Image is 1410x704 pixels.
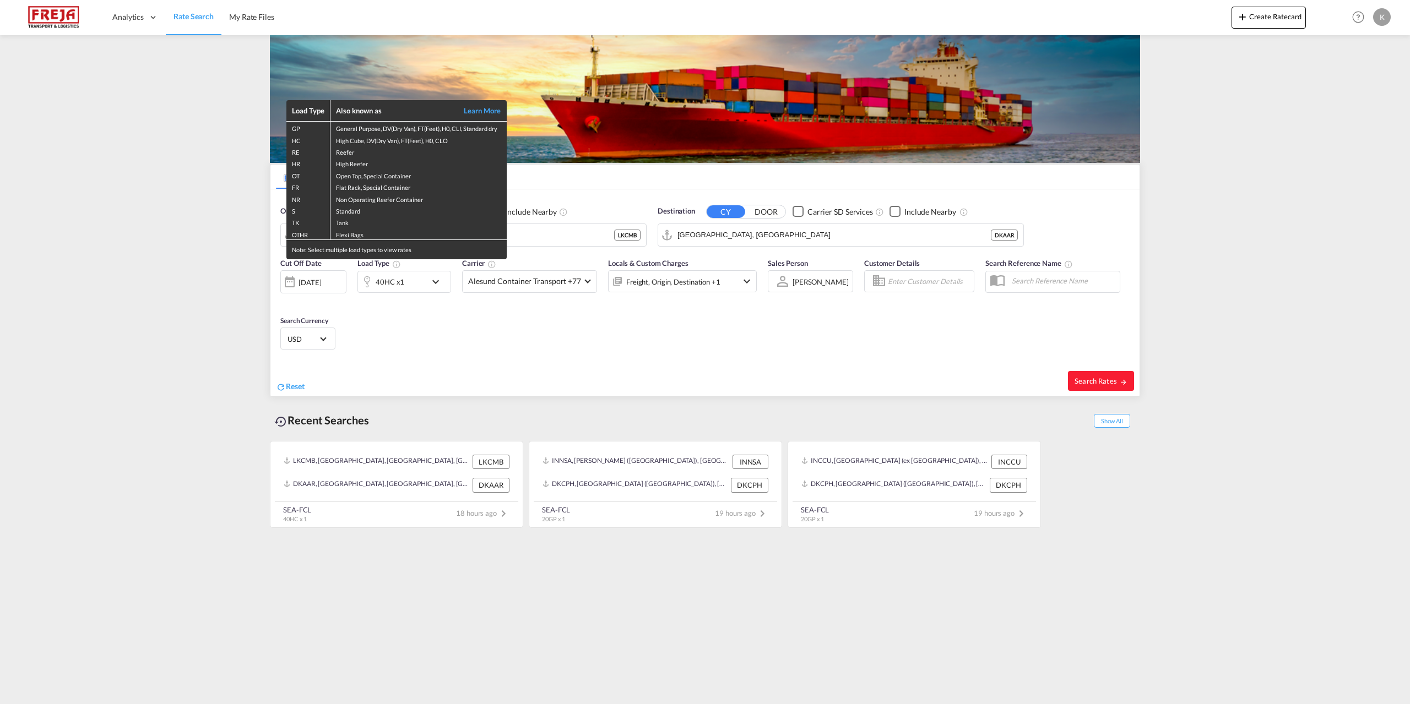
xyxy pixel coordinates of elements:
td: HR [286,157,330,168]
td: Flexi Bags [330,228,507,240]
td: Standard [330,204,507,216]
div: Also known as [336,106,452,116]
td: GP [286,122,330,134]
td: S [286,204,330,216]
td: HC [286,134,330,145]
td: Tank [330,216,507,227]
td: Non Operating Reefer Container [330,193,507,204]
td: Flat Rack, Special Container [330,181,507,192]
td: Reefer [330,145,507,157]
td: FR [286,181,330,192]
td: High Reefer [330,157,507,168]
td: Open Top, Special Container [330,169,507,181]
td: RE [286,145,330,157]
td: General Purpose, DV(Dry Van), FT(Feet), H0, CLI, Standard dry [330,122,507,134]
a: Learn More [452,106,501,116]
td: OTHR [286,228,330,240]
td: NR [286,193,330,204]
td: TK [286,216,330,227]
td: High Cube, DV(Dry Van), FT(Feet), H0, CLO [330,134,507,145]
td: OT [286,169,330,181]
div: Note: Select multiple load types to view rates [286,240,507,259]
th: Load Type [286,100,330,122]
